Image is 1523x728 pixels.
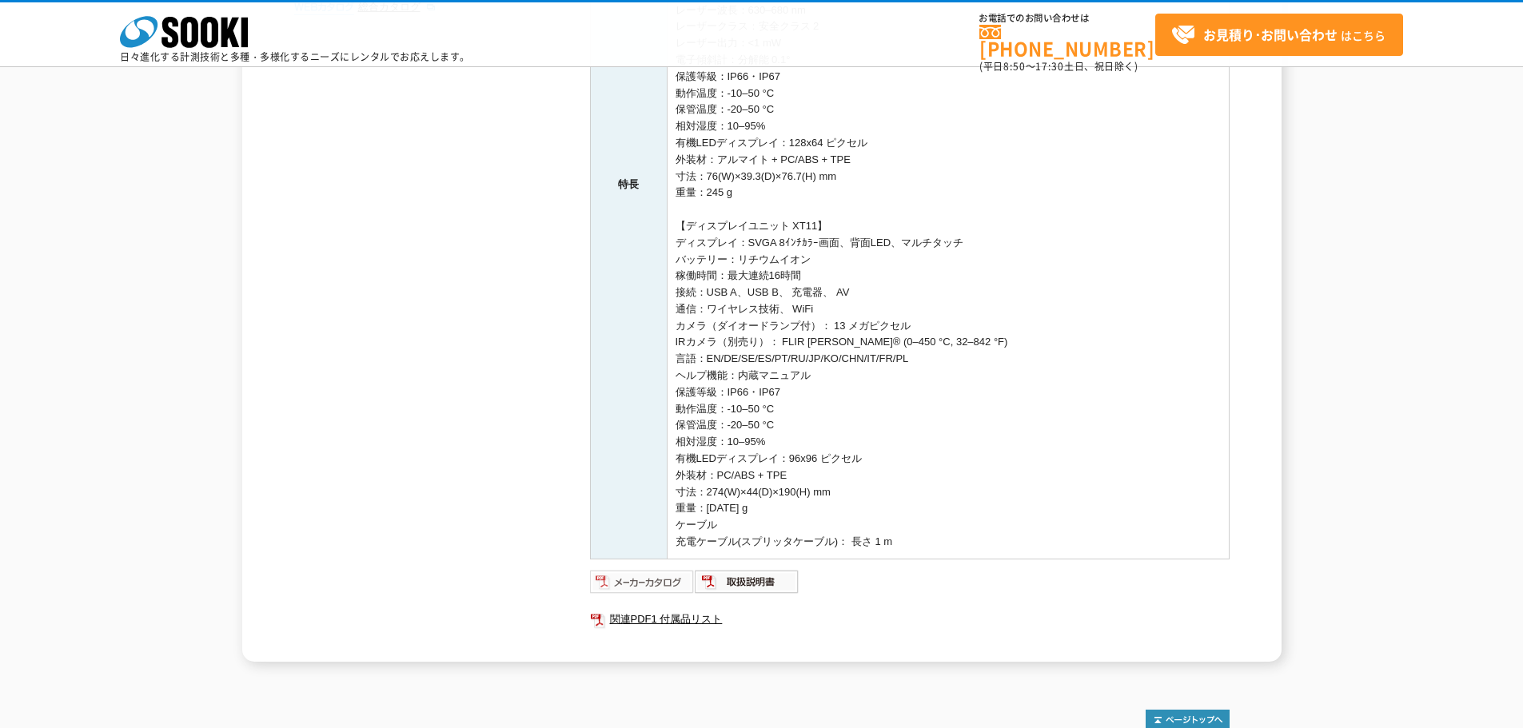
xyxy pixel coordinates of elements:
span: お電話でのお問い合わせは [979,14,1155,23]
a: メーカーカタログ [590,579,695,591]
span: 17:30 [1035,59,1064,74]
strong: お見積り･お問い合わせ [1203,25,1338,44]
img: メーカーカタログ [590,569,695,595]
a: 取扱説明書 [695,579,799,591]
a: [PHONE_NUMBER] [979,25,1155,58]
a: お見積り･お問い合わせはこちら [1155,14,1403,56]
img: 取扱説明書 [695,569,799,595]
span: (平日 ～ 土日、祝日除く) [979,59,1138,74]
span: 8:50 [1003,59,1026,74]
p: 日々進化する計測技術と多種・多様化するニーズにレンタルでお応えします。 [120,52,470,62]
a: 関連PDF1 付属品リスト [590,609,1230,630]
span: はこちら [1171,23,1385,47]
